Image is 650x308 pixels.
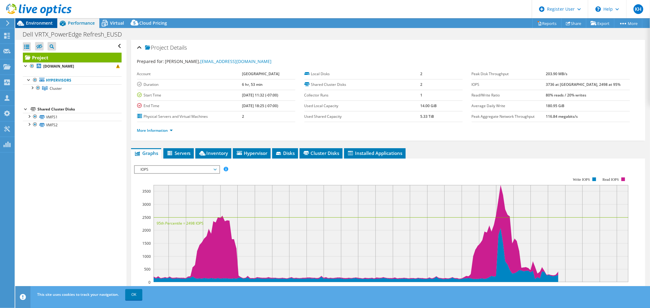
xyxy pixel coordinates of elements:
[546,93,587,98] b: 80% reads / 20% writes
[284,285,294,291] text: 13:30
[612,285,621,291] text: 18:15
[336,285,346,291] text: 14:15
[198,150,228,156] span: Inventory
[233,285,242,291] text: 12:45
[23,76,122,84] a: Hypervisors
[491,285,501,291] text: 16:30
[388,285,397,291] text: 15:00
[23,62,122,70] a: [DOMAIN_NAME]
[526,285,535,291] text: 17:00
[26,20,53,26] span: Environment
[145,45,169,51] span: Project
[23,113,122,121] a: VMFS1
[137,71,242,77] label: Account
[420,71,422,76] b: 2
[198,285,208,291] text: 12:15
[157,221,204,226] text: 95th Percentile = 2498 IOPS
[439,285,449,291] text: 15:45
[304,71,420,77] label: Local Disks
[170,44,187,51] span: Details
[561,19,586,28] a: Share
[267,285,277,291] text: 13:15
[319,285,328,291] text: 14:00
[142,228,151,233] text: 2000
[110,20,124,26] span: Virtual
[405,285,414,291] text: 15:15
[472,71,546,77] label: Peak Disk Throughput
[142,254,151,259] text: 1000
[302,285,311,291] text: 13:45
[472,103,546,109] label: Average Daily Write
[250,285,259,291] text: 13:00
[303,150,339,156] span: Cluster Disks
[275,150,295,156] span: Disks
[573,177,590,182] text: Write IOPS
[420,93,422,98] b: 1
[474,285,484,291] text: 16:15
[139,20,167,26] span: Cloud Pricing
[560,285,570,291] text: 17:30
[304,82,420,88] label: Shared Cluster Disks
[165,58,272,64] span: [PERSON_NAME],
[236,150,268,156] span: Hypervisor
[543,285,552,291] text: 17:15
[37,106,122,113] div: Shared Cluster Disks
[420,82,422,87] b: 2
[142,189,151,194] text: 3500
[142,202,151,207] text: 3000
[137,103,242,109] label: End Time
[509,285,518,291] text: 16:45
[37,292,119,297] span: This site uses cookies to track your navigation.
[20,31,131,38] h1: Dell VRTX_PowerEdge Refresh_EUSD
[472,82,546,88] label: IOPS
[23,84,122,92] a: Cluster
[634,4,643,14] span: KH
[166,150,191,156] span: Servers
[304,114,420,120] label: Used Shared Capacity
[201,58,272,64] a: [EMAIL_ADDRESS][DOMAIN_NAME]
[242,114,244,119] b: 2
[420,114,434,119] b: 5.33 TiB
[137,92,242,98] label: Start Time
[148,280,151,285] text: 0
[304,92,420,98] label: Collector Runs
[181,285,190,291] text: 12:00
[546,103,565,108] b: 180.95 GiB
[142,241,151,246] text: 1500
[546,82,621,87] b: 3736 at [GEOGRAPHIC_DATA], 2498 at 95%
[472,92,546,98] label: Read/Write Ratio
[134,150,158,156] span: Graphs
[371,285,380,291] text: 14:45
[215,285,225,291] text: 12:30
[43,64,74,69] b: [DOMAIN_NAME]
[242,93,278,98] b: [DATE] 11:32 (-07:00)
[602,177,619,182] text: Read IOPS
[242,71,279,76] b: [GEOGRAPHIC_DATA]
[142,215,151,220] text: 2500
[304,103,420,109] label: Used Local Capacity
[420,103,437,108] b: 14.00 GiB
[144,267,151,272] text: 500
[614,19,642,28] a: More
[68,20,95,26] span: Performance
[164,285,173,291] text: 11:45
[137,114,242,120] label: Physical Servers and Virtual Machines
[347,150,403,156] span: Installed Applications
[595,6,601,12] svg: \n
[472,114,546,120] label: Peak Aggregate Network Throughput
[457,285,466,291] text: 16:00
[23,121,122,129] a: VMFS2
[546,114,578,119] b: 116.84 megabits/s
[586,19,614,28] a: Export
[125,289,142,300] a: OK
[137,82,242,88] label: Duration
[577,285,587,291] text: 17:45
[137,58,164,64] label: Prepared for:
[23,53,122,62] a: Project
[242,82,263,87] b: 6 hr, 53 min
[422,285,432,291] text: 15:30
[532,19,562,28] a: Reports
[137,128,173,133] a: More Information
[138,166,216,173] span: IOPS
[50,86,62,91] span: Cluster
